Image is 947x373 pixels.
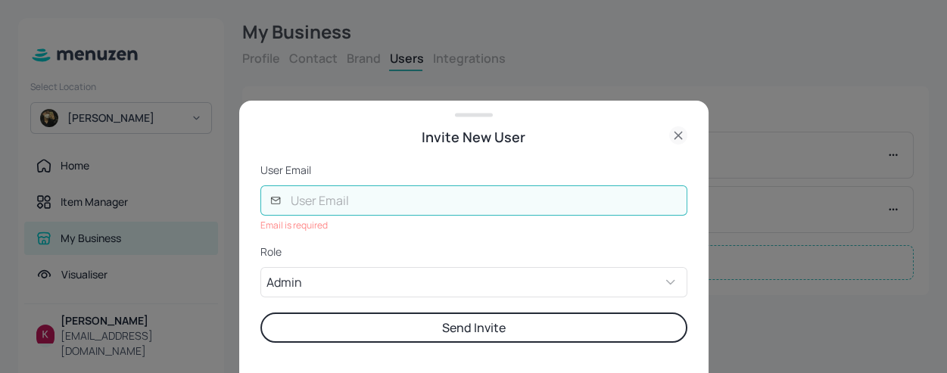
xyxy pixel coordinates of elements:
div: Admin [260,267,662,297]
input: User Email [282,185,687,216]
p: Role [260,244,687,260]
button: Send Invite [260,312,687,343]
p: Email is required [260,218,687,233]
p: User Email [260,163,687,178]
div: Invite New User [260,126,687,148]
